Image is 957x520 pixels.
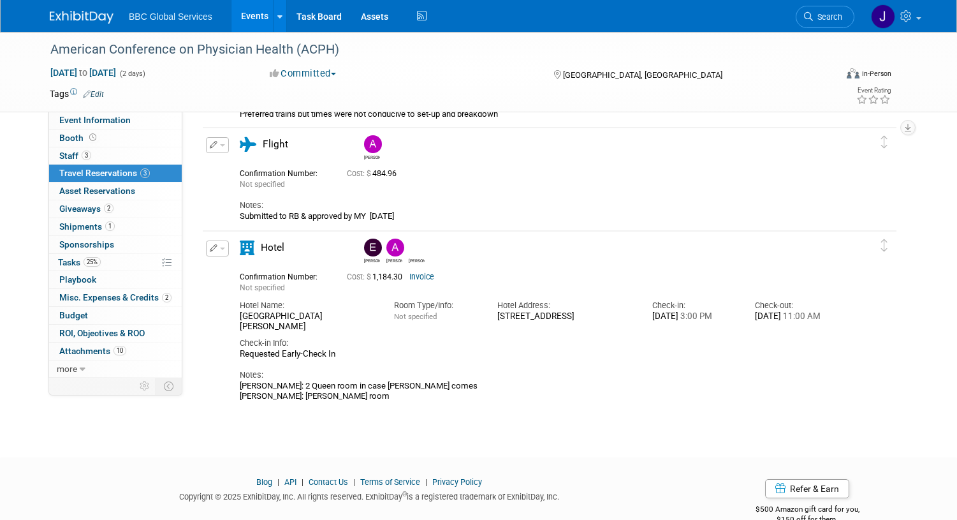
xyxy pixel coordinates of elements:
[240,381,839,402] div: [PERSON_NAME]: 2 Queen room in case [PERSON_NAME] comes [PERSON_NAME]: [PERSON_NAME] room
[49,360,182,378] a: more
[49,112,182,129] a: Event Information
[240,165,328,179] div: Confirmation Number:
[298,477,307,487] span: |
[49,289,182,306] a: Misc. Expenses & Credits2
[755,300,839,311] div: Check-out:
[364,256,380,264] div: Ethan Denkensohn
[240,300,375,311] div: Hotel Name:
[59,204,113,214] span: Giveaways
[347,272,372,281] span: Cost: $
[57,364,77,374] span: more
[58,257,101,267] span: Tasks
[240,311,375,333] div: [GEOGRAPHIC_DATA][PERSON_NAME]
[50,11,113,24] img: ExhibitDay
[105,221,115,231] span: 1
[240,269,328,282] div: Confirmation Number:
[361,135,383,160] div: Alex Corrigan
[119,70,145,78] span: (2 days)
[881,239,888,252] i: Click and drag to move item
[402,491,407,498] sup: ®
[563,70,722,80] span: [GEOGRAPHIC_DATA], [GEOGRAPHIC_DATA]
[678,311,712,321] span: 3:00 PM
[409,256,425,264] div: Michael Yablonowitz
[59,221,115,232] span: Shipments
[49,307,182,324] a: Budget
[50,488,688,503] div: Copyright © 2025 ExhibitDay, Inc. All rights reserved. ExhibitDay is a registered trademark of Ex...
[347,169,372,178] span: Cost: $
[140,168,150,178] span: 3
[50,67,117,78] span: [DATE] [DATE]
[59,115,131,125] span: Event Information
[59,186,135,196] span: Asset Reservations
[856,87,891,94] div: Event Rating
[360,477,420,487] a: Terms of Service
[422,477,430,487] span: |
[104,204,113,213] span: 2
[347,272,407,281] span: 1,184.30
[386,256,402,264] div: Alex Corrigan
[347,169,402,178] span: 484.96
[765,479,849,498] a: Refer & Earn
[59,346,126,356] span: Attachments
[240,283,285,292] span: Not specified
[59,328,145,338] span: ROI, Objectives & ROO
[77,68,89,78] span: to
[49,254,182,271] a: Tasks25%
[350,477,358,487] span: |
[256,477,272,487] a: Blog
[383,239,405,264] div: Alex Corrigan
[755,311,839,322] div: [DATE]
[50,87,104,100] td: Tags
[361,239,383,264] div: Ethan Denkensohn
[871,4,895,29] img: Jennifer Benedict
[274,477,282,487] span: |
[84,257,101,267] span: 25%
[240,200,839,211] div: Notes:
[49,271,182,288] a: Playbook
[364,239,382,256] img: Ethan Denkensohn
[240,137,256,152] i: Flight
[405,239,428,264] div: Michael Yablonowitz
[409,239,427,256] img: Michael Yablonowitz
[240,338,839,349] div: Check-in Info:
[49,165,182,182] a: Travel Reservations3
[781,311,821,321] span: 11:00 AM
[497,300,632,311] div: Hotel Address:
[265,67,341,80] button: Committed
[113,346,126,355] span: 10
[59,292,172,302] span: Misc. Expenses & Credits
[240,109,839,119] div: Preferred trains but times were not conducive to set-up and breakdown
[59,168,150,178] span: Travel Reservations
[796,6,854,28] a: Search
[49,343,182,360] a: Attachments10
[83,90,104,99] a: Edit
[284,477,296,487] a: API
[59,274,96,285] span: Playbook
[49,182,182,200] a: Asset Reservations
[49,236,182,253] a: Sponsorships
[162,293,172,302] span: 2
[261,242,284,253] span: Hotel
[49,130,182,147] a: Booth
[240,211,839,221] div: Submitted to RB & approved by MY [DATE]
[49,200,182,218] a: Giveaways2
[364,153,380,160] div: Alex Corrigan
[240,180,285,189] span: Not specified
[409,272,434,281] a: Invoice
[861,69,891,78] div: In-Person
[847,68,859,78] img: Format-Inperson.png
[767,66,891,85] div: Event Format
[59,151,91,161] span: Staff
[46,38,820,61] div: American Conference on Physician Health (ACPH)
[881,136,888,149] i: Click and drag to move item
[59,133,99,143] span: Booth
[59,239,114,249] span: Sponsorships
[309,477,348,487] a: Contact Us
[652,311,736,322] div: [DATE]
[134,378,156,394] td: Personalize Event Tab Strip
[394,300,478,311] div: Room Type/Info:
[59,310,88,320] span: Budget
[129,11,212,22] span: BBC Global Services
[364,135,382,153] img: Alex Corrigan
[652,300,736,311] div: Check-in:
